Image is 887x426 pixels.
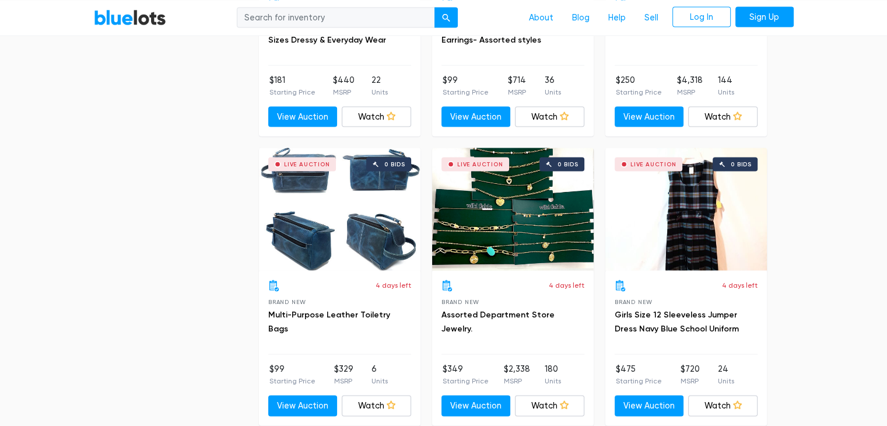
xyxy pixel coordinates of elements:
a: Watch [515,107,584,128]
li: $440 [332,74,354,97]
a: View Auction [441,396,511,417]
p: Units [545,87,561,97]
a: View Auction [268,396,338,417]
a: Sign Up [735,6,794,27]
a: View Auction [268,107,338,128]
p: Starting Price [269,376,315,386]
p: MSRP [332,87,354,97]
p: 4 days left [722,280,758,291]
li: 36 [545,74,561,97]
input: Search for inventory [237,7,435,28]
li: $349 [443,363,489,386]
div: Live Auction [630,162,676,167]
li: $475 [616,363,662,386]
li: $2,338 [503,363,530,386]
a: Live Auction 0 bids [259,148,420,271]
li: $720 [680,363,699,386]
p: Units [718,376,734,386]
span: Brand New [615,299,653,305]
a: Watch [342,396,411,417]
li: $329 [334,363,353,386]
a: View Auction [615,396,684,417]
div: Live Auction [284,162,330,167]
a: Multi-Purpose Leather Toiletry Bags [268,310,390,334]
a: Live Auction 0 bids [605,148,767,271]
p: Units [718,87,734,97]
p: Starting Price [443,376,489,386]
p: Units [371,376,388,386]
li: 144 [718,74,734,97]
li: $4,318 [677,74,703,97]
div: 0 bids [558,162,579,167]
li: $99 [443,74,489,97]
li: 22 [371,74,388,97]
a: Watch [342,107,411,128]
p: Starting Price [616,87,662,97]
p: MSRP [680,376,699,386]
p: 4 days left [549,280,584,291]
p: Starting Price [269,87,315,97]
a: 36 Ivory Ella Necklaces, bracelets & Earrings- Assorted styles [441,21,581,45]
li: 180 [545,363,561,386]
li: 24 [718,363,734,386]
a: Watch [688,396,758,417]
a: Sell [635,6,668,29]
a: Log In [672,6,731,27]
a: Children Shoes Assorted Brands & Sizes Dressy & Everyday Wear [268,21,404,45]
p: MSRP [507,87,525,97]
a: Live Auction 0 bids [432,148,594,271]
a: Girls Size 12 Sleeveless Jumper Dress Navy Blue School Uniform [615,310,739,334]
p: Starting Price [443,87,489,97]
a: View Auction [441,107,511,128]
a: Blog [563,6,599,29]
div: 0 bids [384,162,405,167]
li: $181 [269,74,315,97]
a: Help [599,6,635,29]
li: $250 [616,74,662,97]
p: MSRP [503,376,530,386]
div: 0 bids [731,162,752,167]
li: $714 [507,74,525,97]
a: Assorted Department Store Jewelry. [441,310,555,334]
a: About [520,6,563,29]
a: Watch [688,107,758,128]
p: Starting Price [616,376,662,386]
span: Brand New [268,299,306,305]
p: Units [545,376,561,386]
a: View Auction [615,107,684,128]
p: MSRP [334,376,353,386]
p: 4 days left [376,280,411,291]
p: Units [371,87,388,97]
p: MSRP [677,87,703,97]
li: 6 [371,363,388,386]
div: Live Auction [457,162,503,167]
a: BlueLots [94,9,166,26]
li: $99 [269,363,315,386]
a: Watch [515,396,584,417]
span: Brand New [441,299,479,305]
